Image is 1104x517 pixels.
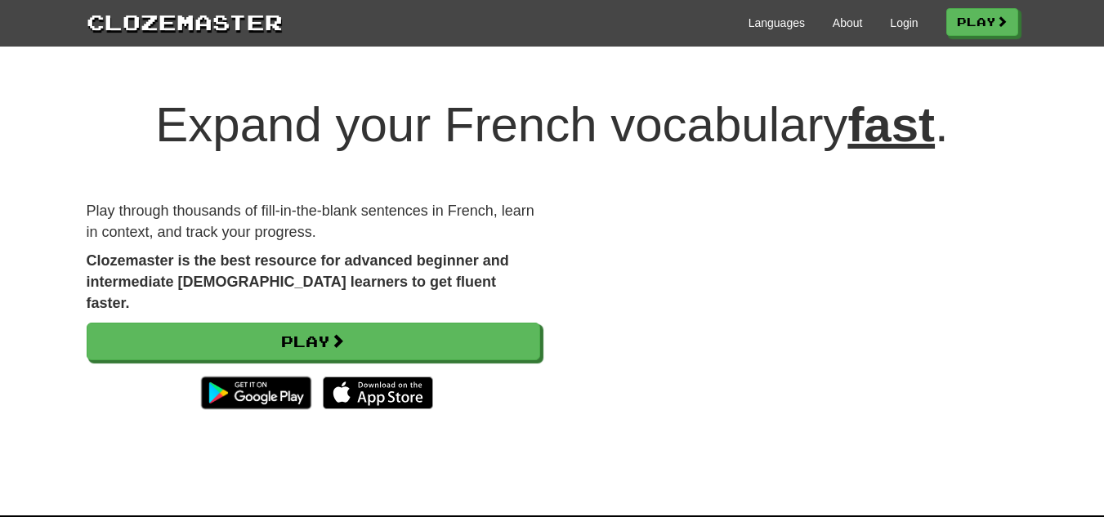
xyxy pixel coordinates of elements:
p: Play through thousands of fill-in-the-blank sentences in French, learn in context, and track your... [87,201,540,243]
u: fast [847,97,935,152]
a: Play [946,8,1018,36]
a: Clozemaster [87,7,283,37]
a: About [833,15,863,31]
a: Login [890,15,918,31]
strong: Clozemaster is the best resource for advanced beginner and intermediate [DEMOGRAPHIC_DATA] learne... [87,252,509,310]
img: Get it on Google Play [193,368,320,417]
h1: Expand your French vocabulary . [87,98,1018,152]
a: Play [87,323,540,360]
img: Download_on_the_App_Store_Badge_US-UK_135x40-25178aeef6eb6b83b96f5f2d004eda3bffbb37122de64afbaef7... [323,377,433,409]
a: Languages [749,15,805,31]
